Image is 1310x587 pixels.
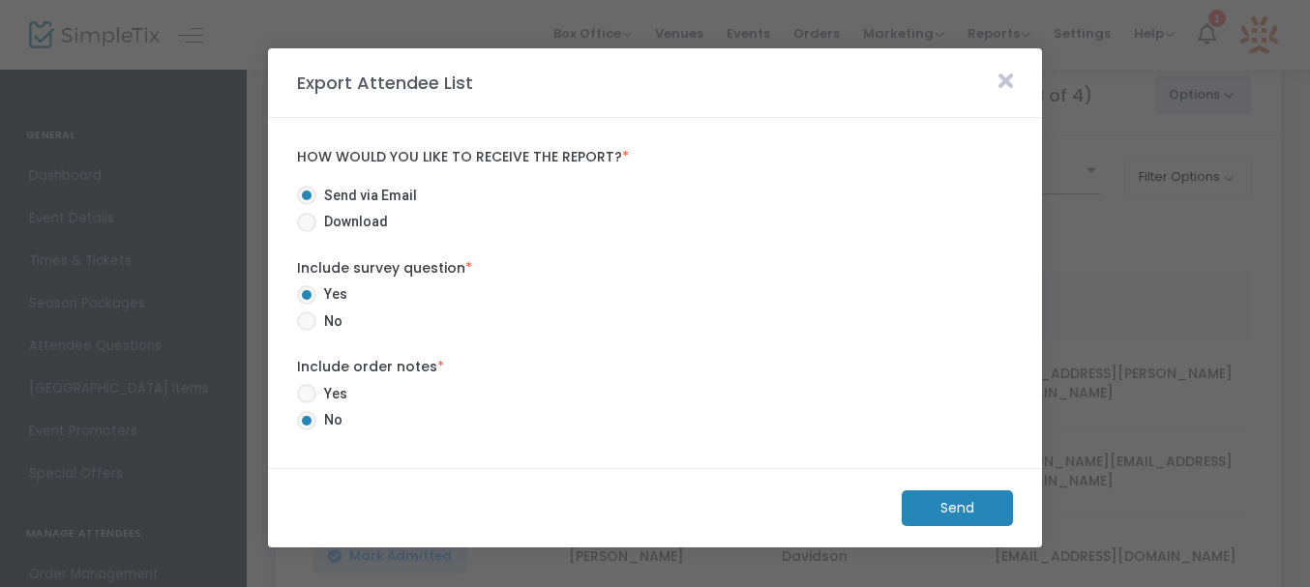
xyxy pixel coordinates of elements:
span: No [316,410,342,430]
span: Send via Email [316,186,417,206]
m-panel-title: Export Attendee List [287,70,483,96]
span: Download [316,212,388,232]
label: Include order notes [297,357,1013,377]
span: Yes [316,384,347,404]
m-button: Send [902,490,1013,526]
label: How would you like to receive the report? [297,149,1013,166]
label: Include survey question [297,258,1013,279]
span: Yes [316,284,347,305]
m-panel-header: Export Attendee List [268,48,1042,118]
span: No [316,311,342,332]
